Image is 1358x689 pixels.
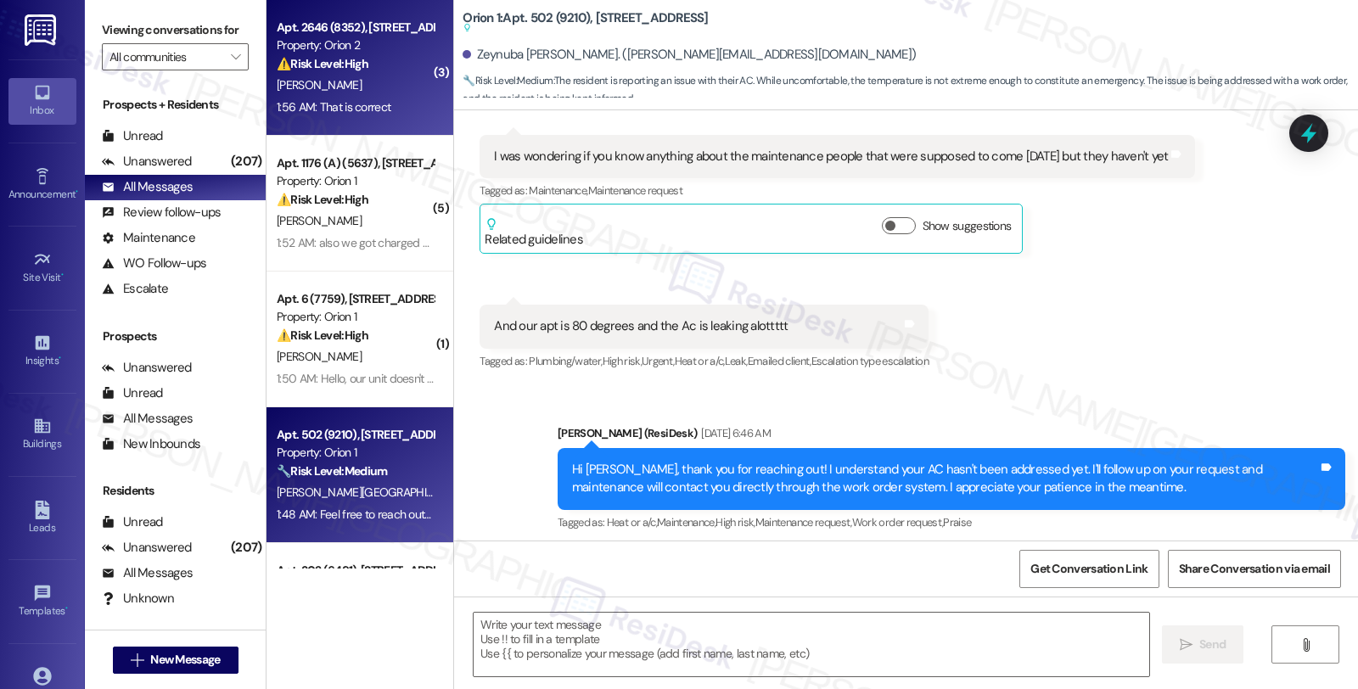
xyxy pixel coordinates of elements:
i:  [1299,638,1312,652]
i:  [1180,638,1192,652]
span: Heat or a/c , [675,354,725,368]
div: New Inbounds [102,435,200,453]
i:  [131,653,143,667]
span: [PERSON_NAME] [277,77,362,92]
span: : The resident is reporting an issue with their AC. While uncomfortable, the temperature is not e... [463,72,1358,109]
span: New Message [150,651,220,669]
span: High risk , [603,354,643,368]
div: Unanswered [102,359,192,377]
strong: ⚠️ Risk Level: High [277,328,368,343]
strong: ⚠️ Risk Level: High [277,192,368,207]
span: Leak , [725,354,748,368]
span: Escalation type escalation [811,354,929,368]
div: Related guidelines [485,217,583,249]
a: Leads [8,496,76,541]
div: WO Follow-ups [102,255,206,272]
span: • [65,602,68,614]
span: • [59,352,61,364]
span: [PERSON_NAME][GEOGRAPHIC_DATA] [277,485,469,500]
div: Tagged as: [558,510,1345,535]
span: Maintenance request , [755,515,852,529]
div: All Messages [102,564,193,582]
div: Zeynuba [PERSON_NAME]. ([PERSON_NAME][EMAIL_ADDRESS][DOMAIN_NAME]) [463,46,916,64]
div: Property: Orion 1 [277,172,434,190]
span: Plumbing/water , [529,354,602,368]
a: Inbox [8,78,76,124]
div: (207) [227,535,266,561]
span: Share Conversation via email [1179,560,1330,578]
div: 1:52 AM: also we got charged $100 for a late fee but we paid our monthly payment in full, the dep... [277,235,1277,250]
div: Property: Orion 2 [277,36,434,54]
label: Show suggestions [923,217,1012,235]
button: New Message [113,647,238,674]
label: Viewing conversations for [102,17,249,43]
div: And our apt is 80 degrees and the Ac is leaking alottttt [494,317,788,335]
strong: ⚠️ Risk Level: High [277,56,368,71]
div: 1:50 AM: Hello, our unit doesn't have any WiFi serviced even though we're paying for it with a co... [277,371,1017,386]
span: • [61,269,64,281]
div: Apt. 6 (7759), [STREET_ADDRESS] [277,290,434,308]
div: Apt. 1176 (A) (5637), [STREET_ADDRESS] [277,154,434,172]
span: Heat or a/c , [607,515,657,529]
span: Send [1199,636,1226,653]
a: Site Visit • [8,245,76,291]
div: Unread [102,127,163,145]
div: Review follow-ups [102,204,221,221]
button: Share Conversation via email [1168,550,1341,588]
span: Maintenance , [657,515,715,529]
span: [PERSON_NAME] [277,213,362,228]
div: Hi [PERSON_NAME], thank you for reaching out! I understand your AC hasn't been addressed yet. I'l... [572,461,1318,497]
div: Prospects [85,328,266,345]
a: Templates • [8,579,76,625]
span: Urgent , [642,354,674,368]
div: 1:56 AM: That is correct [277,99,390,115]
span: Maintenance , [529,183,587,198]
div: All Messages [102,410,193,428]
button: Get Conversation Link [1019,550,1159,588]
span: [PERSON_NAME] [277,349,362,364]
div: Escalate [102,280,168,298]
div: Unanswered [102,153,192,171]
div: Maintenance [102,229,195,247]
div: Unread [102,513,163,531]
span: Get Conversation Link [1030,560,1148,578]
div: (207) [227,148,266,175]
span: Work order request , [852,515,944,529]
div: Property: Orion 1 [277,308,434,326]
a: Insights • [8,328,76,374]
div: Tagged as: [480,178,1195,203]
div: Unknown [102,590,174,608]
div: Prospects + Residents [85,96,266,114]
div: Apt. 2646 (8352), [STREET_ADDRESS] [277,19,434,36]
div: Tagged as: [480,349,928,373]
input: All communities [109,43,222,70]
button: Send [1162,625,1244,664]
span: Praise [943,515,971,529]
img: ResiDesk Logo [25,14,59,46]
span: Maintenance request [588,183,683,198]
strong: 🔧 Risk Level: Medium [277,463,387,479]
span: • [76,186,78,198]
div: Apt. 302 (6491), [STREET_ADDRESS] [277,562,434,580]
i:  [231,50,240,64]
div: Unanswered [102,539,192,557]
div: Property: Orion 1 [277,444,434,462]
span: High risk , [715,515,755,529]
div: [DATE] 6:46 AM [697,424,771,442]
div: Apt. 502 (9210), [STREET_ADDRESS] [277,426,434,444]
div: I was wondering if you know anything about the maintenance people that were supposed to come [DAT... [494,148,1168,165]
strong: 🔧 Risk Level: Medium [463,74,553,87]
div: Unread [102,384,163,402]
b: Orion 1: Apt. 502 (9210), [STREET_ADDRESS] [463,9,708,37]
a: Buildings [8,412,76,457]
div: 1:48 AM: Feel free to reach out if anything else comes up [277,507,553,522]
div: Residents [85,482,266,500]
div: [PERSON_NAME] (ResiDesk) [558,424,1345,448]
div: All Messages [102,178,193,196]
span: Emailed client , [748,354,811,368]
